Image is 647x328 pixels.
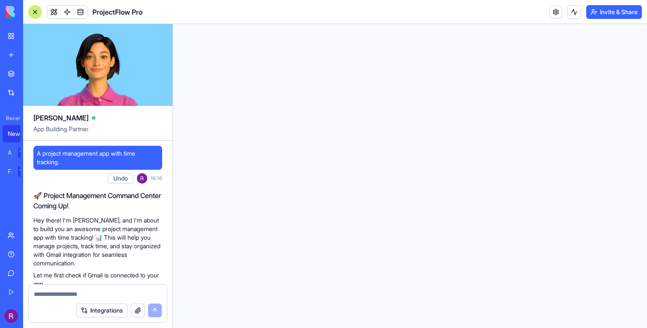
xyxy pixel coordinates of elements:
h2: 🚀 Project Management Command Center Coming Up! [33,190,162,211]
img: ACg8ocI3DhKXQQvFoMJEZBViHtGNqtGAGt1ZXjZsGP1se3S7WmpHtA=s96-c [137,173,147,184]
p: Let me first check if Gmail is connected to your app... [33,271,162,288]
a: Feedback FormTRY [3,163,37,180]
img: ACg8ocI3DhKXQQvFoMJEZBViHtGNqtGAGt1ZXjZsGP1se3S7WmpHtA=s96-c [4,309,18,323]
span: A project management app with time tracking. [37,149,159,166]
span: Recent [3,115,21,122]
a: New App [3,125,37,142]
span: App Building Partner [33,125,162,140]
div: AI Logo Generator [8,148,12,157]
p: Hey there! I'm [PERSON_NAME], and I'm about to build you an awesome project management app with t... [33,216,162,268]
button: Invite & Share [586,5,642,19]
span: 16:16 [151,175,162,182]
div: Feedback Form [8,167,12,176]
span: [PERSON_NAME] [33,113,89,123]
img: logo [6,6,59,18]
div: TRY [18,147,32,158]
button: Integrations [76,304,128,317]
span: ProjectFlow Pro [92,7,142,17]
a: AI Logo GeneratorTRY [3,144,37,161]
div: New App [8,129,32,138]
button: Undo [108,173,134,184]
div: TRY [18,166,32,177]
